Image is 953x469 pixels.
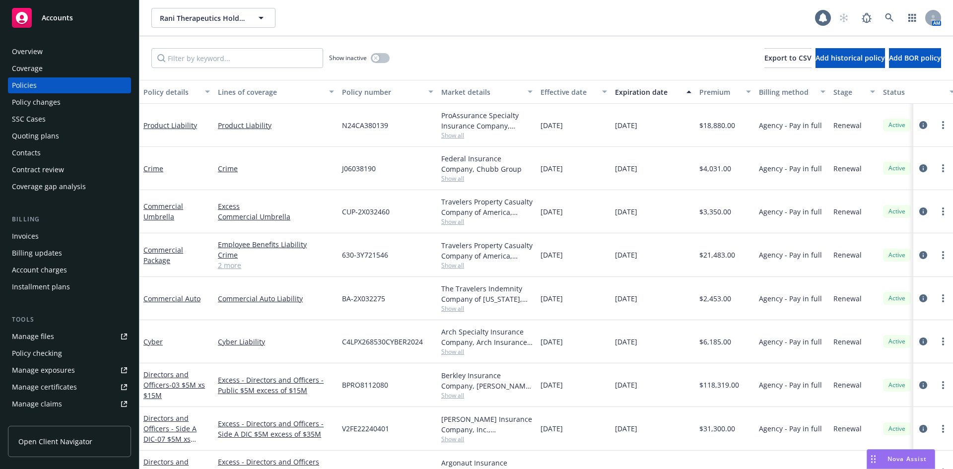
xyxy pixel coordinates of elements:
span: [DATE] [615,336,637,347]
span: 630-3Y721546 [342,250,388,260]
button: Add historical policy [816,48,885,68]
a: Commercial Package [143,245,183,265]
div: Policies [12,77,37,93]
a: more [937,205,949,217]
a: Search [880,8,899,28]
span: Show all [441,174,533,183]
div: Manage files [12,329,54,344]
a: more [937,335,949,347]
a: Crime [143,164,163,173]
div: Contacts [12,145,41,161]
div: Policy checking [12,345,62,361]
span: Agency - Pay in full [759,293,822,304]
a: circleInformation [917,205,929,217]
a: Excess - Directors and Officers - Side A DIC $5M excess of $35M [218,418,334,439]
div: Billing [8,214,131,224]
span: Renewal [833,250,862,260]
div: Tools [8,315,131,325]
button: Expiration date [611,80,695,104]
span: [DATE] [541,380,563,390]
a: Commercial Auto Liability [218,293,334,304]
span: $3,350.00 [699,206,731,217]
span: Show inactive [329,54,367,62]
a: Switch app [902,8,922,28]
span: [DATE] [615,163,637,174]
a: Manage files [8,329,131,344]
span: Show all [441,435,533,443]
span: Active [887,207,907,216]
a: Commercial Umbrella [143,201,183,221]
span: Agency - Pay in full [759,163,822,174]
button: Market details [437,80,537,104]
button: Add BOR policy [889,48,941,68]
div: Overview [12,44,43,60]
a: circleInformation [917,423,929,435]
span: BA-2X032275 [342,293,385,304]
span: Show all [441,131,533,139]
div: Policy changes [12,94,61,110]
a: SSC Cases [8,111,131,127]
span: $31,300.00 [699,423,735,434]
div: Berkley Insurance Company, [PERSON_NAME] Corporation [441,370,533,391]
a: Report a Bug [857,8,877,28]
a: Commercial Auto [143,294,201,303]
div: Travelers Property Casualty Company of America, Travelers Insurance [441,240,533,261]
a: Manage certificates [8,379,131,395]
div: Drag to move [867,450,880,469]
a: Overview [8,44,131,60]
span: $18,880.00 [699,120,735,131]
a: Crime [218,163,334,174]
button: Policy number [338,80,437,104]
a: Excess - Directors and Officers - Public $5M excess of $15M [218,375,334,396]
span: [DATE] [615,423,637,434]
input: Filter by keyword... [151,48,323,68]
span: C4LPX268530CYBER2024 [342,336,423,347]
a: Invoices [8,228,131,244]
a: more [937,119,949,131]
div: Lines of coverage [218,87,323,97]
button: Nova Assist [867,449,935,469]
a: Excess [218,201,334,211]
span: Open Client Navigator [18,436,92,447]
a: Directors and Officers - Side A DIC [143,413,208,454]
span: [DATE] [615,293,637,304]
a: Start snowing [834,8,854,28]
a: Policies [8,77,131,93]
a: Manage exposures [8,362,131,378]
div: Manage certificates [12,379,77,395]
div: Billing updates [12,245,62,261]
span: Show all [441,261,533,269]
span: Agency - Pay in full [759,206,822,217]
span: Nova Assist [887,455,927,463]
span: Active [887,381,907,390]
span: Show all [441,304,533,313]
a: Commercial Umbrella [218,211,334,222]
div: Expiration date [615,87,681,97]
a: circleInformation [917,335,929,347]
span: J06038190 [342,163,376,174]
span: - 03 $5M xs $15M [143,380,205,400]
div: SSC Cases [12,111,46,127]
span: - 07 $5M xs $35M Excess Side A [143,434,208,454]
span: $6,185.00 [699,336,731,347]
div: The Travelers Indemnity Company of [US_STATE], Travelers Insurance [441,283,533,304]
a: Cyber [143,337,163,346]
div: Billing method [759,87,815,97]
span: Renewal [833,120,862,131]
div: Manage BORs [12,413,59,429]
span: Renewal [833,293,862,304]
button: Lines of coverage [214,80,338,104]
div: Coverage gap analysis [12,179,86,195]
div: Manage exposures [12,362,75,378]
span: Add BOR policy [889,53,941,63]
span: Active [887,121,907,130]
span: Agency - Pay in full [759,380,822,390]
span: Active [887,337,907,346]
span: $4,031.00 [699,163,731,174]
button: Stage [829,80,879,104]
span: [DATE] [615,120,637,131]
a: Manage claims [8,396,131,412]
div: [PERSON_NAME] Insurance Company, Inc., [PERSON_NAME] Group [441,414,533,435]
div: Status [883,87,944,97]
